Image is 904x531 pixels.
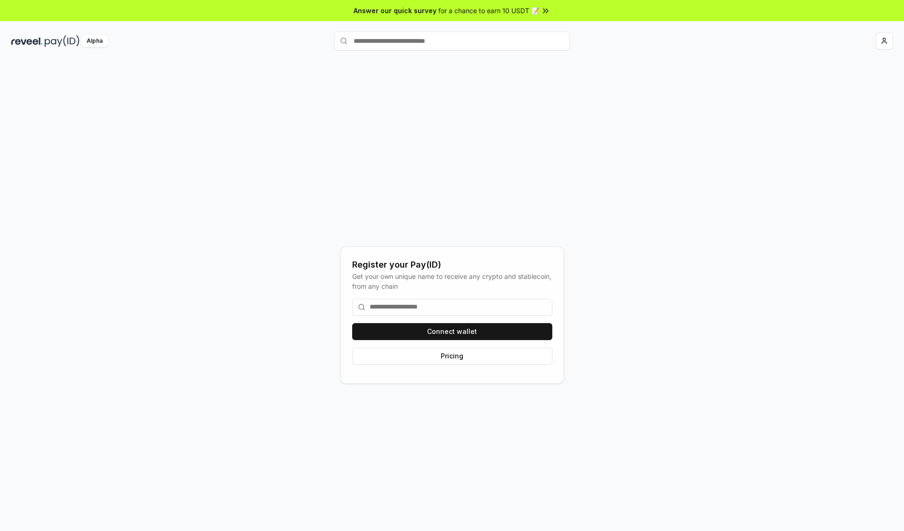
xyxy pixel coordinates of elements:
div: Register your Pay(ID) [352,258,552,271]
div: Alpha [81,35,108,47]
button: Pricing [352,348,552,365]
img: pay_id [45,35,80,47]
img: reveel_dark [11,35,43,47]
span: for a chance to earn 10 USDT 📝 [438,6,539,16]
div: Get your own unique name to receive any crypto and stablecoin, from any chain [352,271,552,291]
button: Connect wallet [352,323,552,340]
span: Answer our quick survey [354,6,436,16]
